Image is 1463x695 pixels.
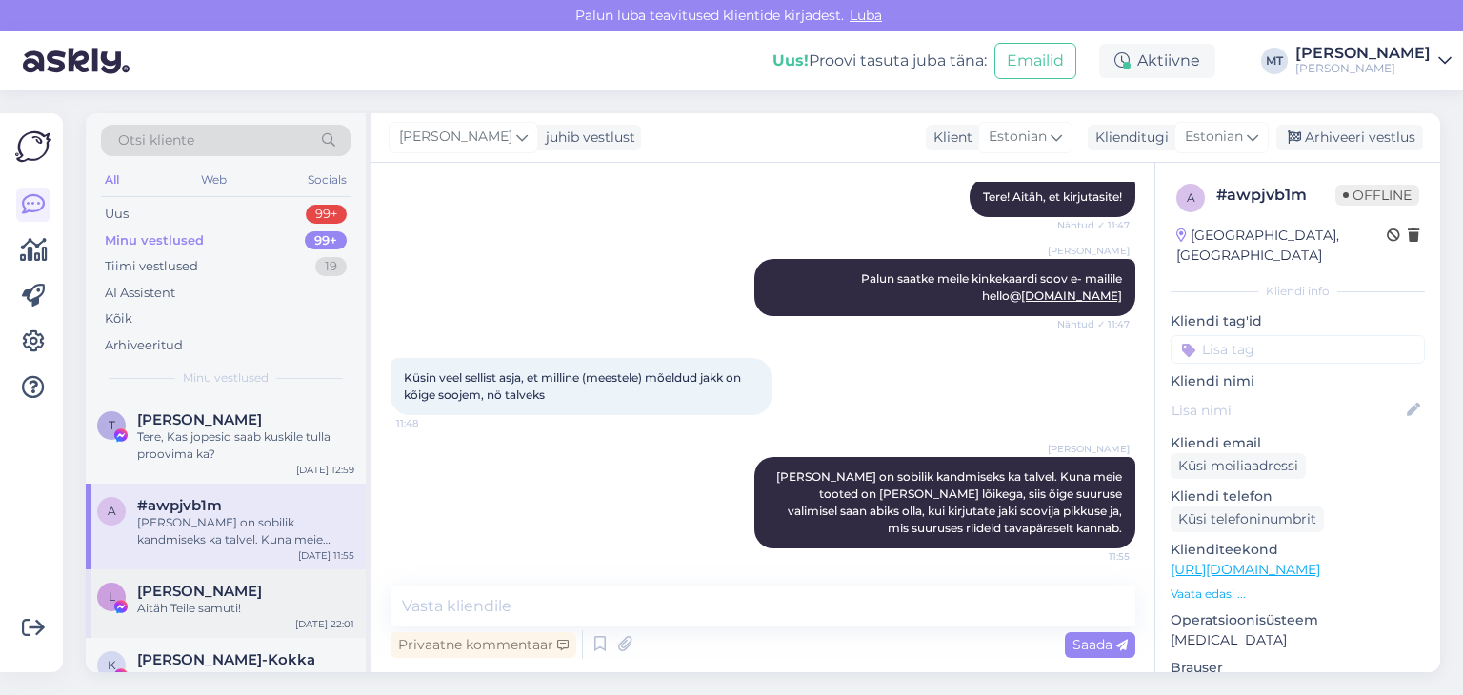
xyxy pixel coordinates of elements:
p: Klienditeekond [1171,540,1425,560]
button: Emailid [994,43,1076,79]
span: Luba [844,7,888,24]
a: [URL][DOMAIN_NAME] [1171,561,1320,578]
span: Offline [1335,185,1419,206]
span: Palun saatke meile kinkekaardi soov e- mailile hello@ [861,271,1125,303]
span: Estonian [989,127,1047,148]
p: Kliendi tag'id [1171,311,1425,331]
p: Kliendi telefon [1171,486,1425,506]
div: Tere, Kas jopesid saab kuskile tulla proovima ka? [137,428,354,463]
div: # awpjvb1m [1216,184,1335,207]
span: Nähtud ✓ 11:47 [1057,317,1130,331]
div: [DATE] 11:55 [298,548,354,563]
div: Socials [304,168,351,192]
div: Klient [926,128,972,148]
div: Aitäh Teile samuti! [137,600,354,617]
span: #awpjvb1m [137,497,222,514]
span: [PERSON_NAME] [1048,442,1130,456]
a: [DOMAIN_NAME] [1021,288,1122,303]
div: [PERSON_NAME] [1295,46,1431,61]
div: Aktiivne [1099,44,1215,78]
span: a [1187,190,1195,205]
div: Proovi tasuta juba täna: [772,50,987,72]
div: Tiimi vestlused [105,257,198,276]
div: Arhiveeritud [105,336,183,355]
div: Küsi telefoninumbrit [1171,506,1324,532]
div: [PERSON_NAME] on sobilik kandmiseks ka talvel. Kuna meie tooted on [PERSON_NAME] lõikega, siis õi... [137,514,354,548]
div: Kliendi info [1171,283,1425,300]
span: a [108,504,116,518]
div: 99+ [306,205,347,224]
span: Estonian [1185,127,1243,148]
div: MT [1261,48,1288,74]
span: Liili Kusnerov [137,583,262,600]
p: Brauser [1171,658,1425,678]
p: [MEDICAL_DATA] [1171,630,1425,650]
div: Minu vestlused [105,231,204,250]
span: Küsin veel sellist asja, et milline (meestele) mõeldud jakk on kõige soojem, nö talveks [404,370,744,402]
span: L [109,589,115,604]
div: Küsi meiliaadressi [1171,453,1306,479]
span: Otsi kliente [118,130,194,150]
div: 19 [315,257,347,276]
div: [DATE] 22:01 [295,617,354,631]
span: Triin Simmulson [137,411,262,428]
div: Kõik [105,309,132,328]
div: Klienditugi [1088,128,1169,148]
input: Lisa tag [1171,335,1425,364]
p: Kliendi nimi [1171,371,1425,391]
span: Saada [1072,636,1128,653]
span: [PERSON_NAME] [399,127,512,148]
span: 11:55 [1058,549,1130,564]
a: [PERSON_NAME][PERSON_NAME] [1295,46,1452,76]
div: [DATE] 12:59 [296,463,354,477]
p: Vaata edasi ... [1171,586,1425,603]
img: Askly Logo [15,129,51,165]
div: 99+ [305,231,347,250]
div: AI Assistent [105,284,175,303]
span: Nähtud ✓ 11:47 [1057,218,1130,232]
p: Kliendi email [1171,433,1425,453]
span: K [108,658,116,672]
div: Privaatne kommentaar [391,632,576,658]
div: Web [197,168,230,192]
div: All [101,168,123,192]
div: Arhiveeri vestlus [1276,125,1423,150]
div: juhib vestlust [538,128,635,148]
div: Uus [105,205,129,224]
span: Minu vestlused [183,369,269,387]
input: Lisa nimi [1172,400,1403,421]
span: T [109,418,115,432]
p: Operatsioonisüsteem [1171,610,1425,630]
span: Tere! Aitäh, et kirjutasite! [983,189,1122,204]
span: 11:48 [396,416,468,430]
span: [PERSON_NAME] [1048,244,1130,258]
div: [PERSON_NAME] [1295,61,1431,76]
b: Uus! [772,51,809,69]
span: [PERSON_NAME] on sobilik kandmiseks ka talvel. Kuna meie tooted on [PERSON_NAME] lõikega, siis õi... [776,469,1125,535]
div: [GEOGRAPHIC_DATA], [GEOGRAPHIC_DATA] [1176,226,1387,266]
span: Kadri Karula-Kokka [137,651,315,668]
